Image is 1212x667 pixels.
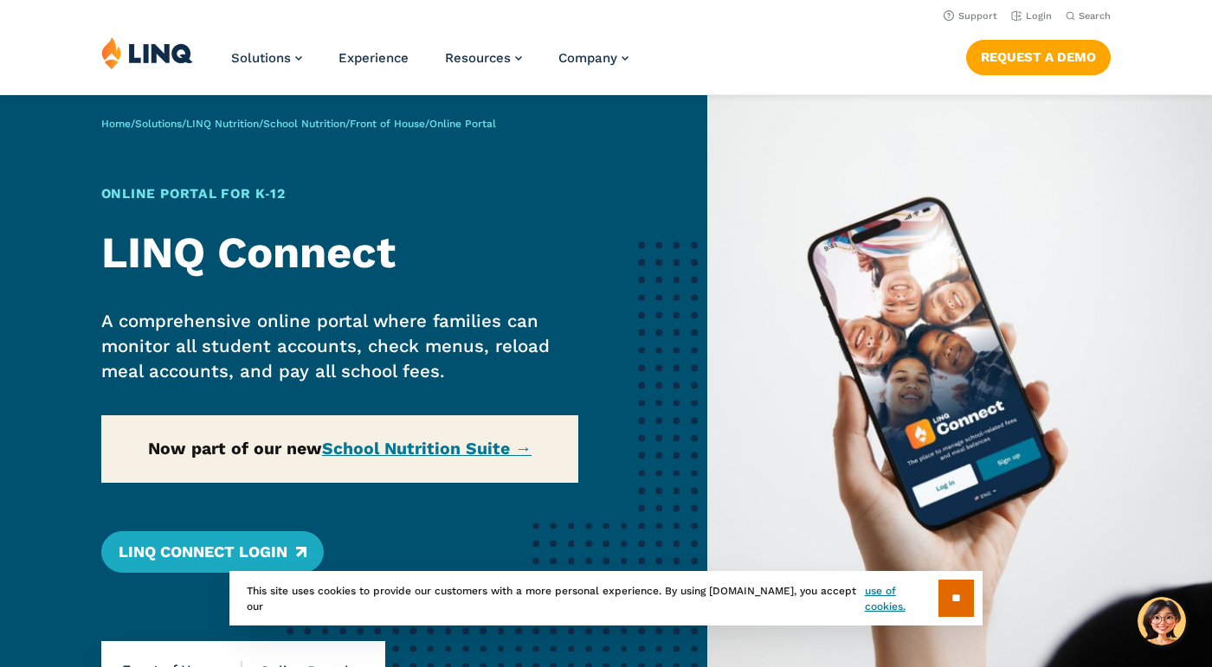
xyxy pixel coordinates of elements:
[148,439,532,459] strong: Now part of our new
[350,118,425,130] a: Front of House
[1138,597,1186,645] button: Hello, have a question? Let’s chat.
[101,118,131,130] a: Home
[338,50,409,66] a: Experience
[101,184,579,204] h1: Online Portal for K‑12
[101,36,193,69] img: LINQ | K‑12 Software
[558,50,617,66] span: Company
[263,118,345,130] a: School Nutrition
[231,50,291,66] span: Solutions
[445,50,522,66] a: Resources
[1066,10,1111,22] button: Open Search Bar
[944,10,997,22] a: Support
[101,227,396,278] strong: LINQ Connect
[101,118,496,130] span: / / / / /
[865,583,938,614] a: use of cookies.
[1079,10,1111,22] span: Search
[101,309,579,385] p: A comprehensive online portal where families can monitor all student accounts, check menus, reloa...
[135,118,182,130] a: Solutions
[966,40,1111,74] a: Request a Demo
[231,50,302,66] a: Solutions
[186,118,259,130] a: LINQ Nutrition
[101,531,324,573] a: LINQ Connect Login
[1011,10,1052,22] a: Login
[558,50,629,66] a: Company
[229,571,983,625] div: This site uses cookies to provide our customers with a more personal experience. By using [DOMAIN...
[429,118,496,130] span: Online Portal
[445,50,511,66] span: Resources
[231,36,629,93] nav: Primary Navigation
[966,36,1111,74] nav: Button Navigation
